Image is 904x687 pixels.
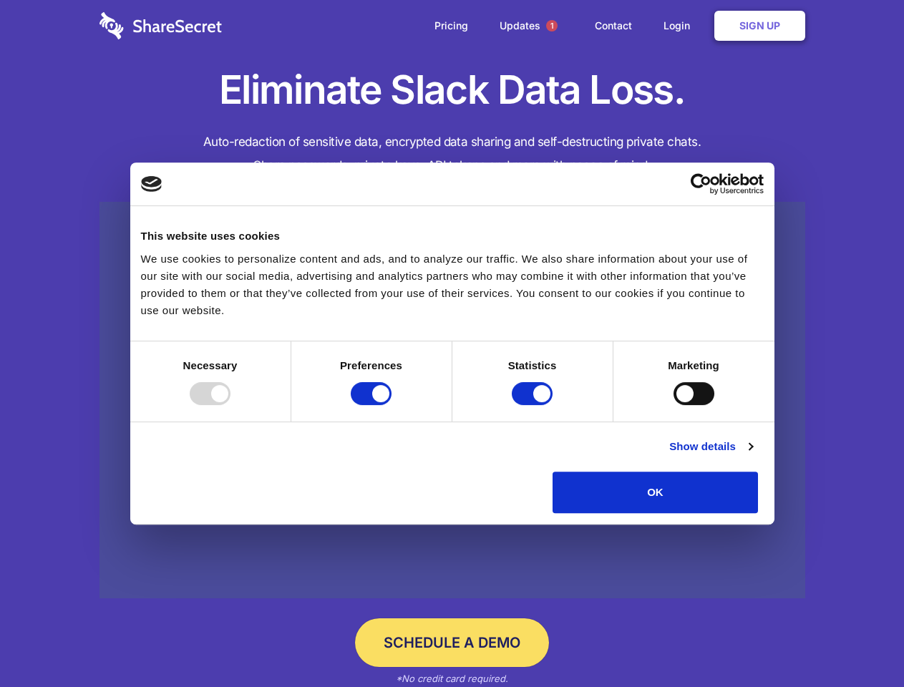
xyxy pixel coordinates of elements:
a: Pricing [420,4,482,48]
h1: Eliminate Slack Data Loss. [99,64,805,116]
img: logo-wordmark-white-trans-d4663122ce5f474addd5e946df7df03e33cb6a1c49d2221995e7729f52c070b2.svg [99,12,222,39]
a: Show details [669,438,752,455]
strong: Statistics [508,359,557,371]
div: This website uses cookies [141,228,764,245]
strong: Preferences [340,359,402,371]
a: Wistia video thumbnail [99,202,805,599]
h4: Auto-redaction of sensitive data, encrypted data sharing and self-destructing private chats. Shar... [99,130,805,177]
span: 1 [546,20,558,31]
strong: Necessary [183,359,238,371]
div: We use cookies to personalize content and ads, and to analyze our traffic. We also share informat... [141,250,764,319]
img: logo [141,176,162,192]
a: Usercentrics Cookiebot - opens in a new window [638,173,764,195]
button: OK [553,472,758,513]
a: Sign Up [714,11,805,41]
em: *No credit card required. [396,673,508,684]
a: Schedule a Demo [355,618,549,667]
a: Login [649,4,711,48]
strong: Marketing [668,359,719,371]
a: Contact [580,4,646,48]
